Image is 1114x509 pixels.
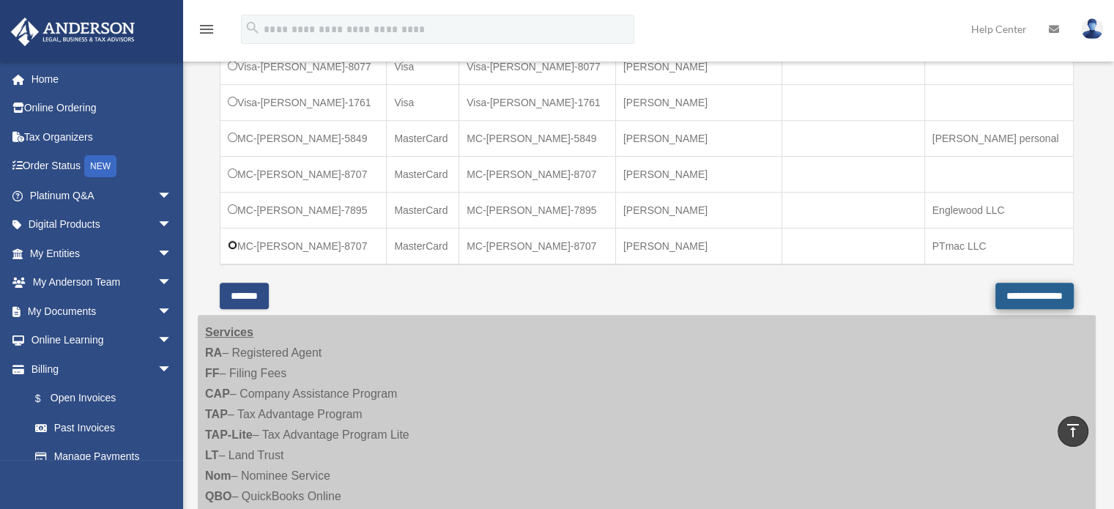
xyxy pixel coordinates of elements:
a: menu [198,26,215,38]
strong: CAP [205,387,230,400]
td: MasterCard [387,120,459,156]
a: Platinum Q&Aarrow_drop_down [10,181,194,210]
td: Visa [387,48,459,84]
td: Visa [387,84,459,120]
td: Visa-[PERSON_NAME]-8077 [220,48,387,84]
i: vertical_align_top [1064,422,1082,439]
img: User Pic [1081,18,1103,40]
img: Anderson Advisors Platinum Portal [7,18,139,46]
td: MC-[PERSON_NAME]-8707 [220,156,387,192]
td: MC-[PERSON_NAME]-7895 [459,192,616,228]
span: arrow_drop_down [157,181,187,211]
a: $Open Invoices [21,384,179,414]
div: NEW [84,155,116,177]
a: Online Learningarrow_drop_down [10,326,194,355]
td: [PERSON_NAME] personal [924,120,1073,156]
td: MC-[PERSON_NAME]-7895 [220,192,387,228]
a: Tax Organizers [10,122,194,152]
td: Englewood LLC [924,192,1073,228]
td: [PERSON_NAME] [615,120,781,156]
a: Past Invoices [21,413,187,442]
strong: RA [205,346,222,359]
td: [PERSON_NAME] [615,228,781,264]
span: arrow_drop_down [157,268,187,298]
span: arrow_drop_down [157,297,187,327]
td: [PERSON_NAME] [615,84,781,120]
strong: Nom [205,469,231,482]
td: MC-[PERSON_NAME]-5849 [220,120,387,156]
td: [PERSON_NAME] [615,156,781,192]
td: MC-[PERSON_NAME]-8707 [459,228,616,264]
td: MasterCard [387,228,459,264]
a: My Documentsarrow_drop_down [10,297,194,326]
strong: Services [205,326,253,338]
i: menu [198,21,215,38]
a: Billingarrow_drop_down [10,354,187,384]
td: Visa-[PERSON_NAME]-8077 [459,48,616,84]
td: MasterCard [387,192,459,228]
strong: LT [205,449,218,461]
strong: QBO [205,490,231,502]
span: $ [43,390,51,408]
strong: TAP [205,408,228,420]
td: PTmac LLC [924,228,1073,264]
a: My Entitiesarrow_drop_down [10,239,194,268]
a: vertical_align_top [1058,416,1088,447]
a: Order StatusNEW [10,152,194,182]
strong: FF [205,367,220,379]
span: arrow_drop_down [157,239,187,269]
a: Digital Productsarrow_drop_down [10,210,194,239]
a: My Anderson Teamarrow_drop_down [10,268,194,297]
span: arrow_drop_down [157,326,187,356]
strong: TAP-Lite [205,428,253,441]
td: [PERSON_NAME] [615,192,781,228]
span: arrow_drop_down [157,210,187,240]
td: Visa-[PERSON_NAME]-1761 [220,84,387,120]
td: MC-[PERSON_NAME]-8707 [459,156,616,192]
span: arrow_drop_down [157,354,187,384]
td: MC-[PERSON_NAME]-8707 [220,228,387,264]
td: MC-[PERSON_NAME]-5849 [459,120,616,156]
a: Home [10,64,194,94]
a: Online Ordering [10,94,194,123]
td: [PERSON_NAME] [615,48,781,84]
td: Visa-[PERSON_NAME]-1761 [459,84,616,120]
td: MasterCard [387,156,459,192]
a: Manage Payments [21,442,187,472]
i: search [245,20,261,36]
